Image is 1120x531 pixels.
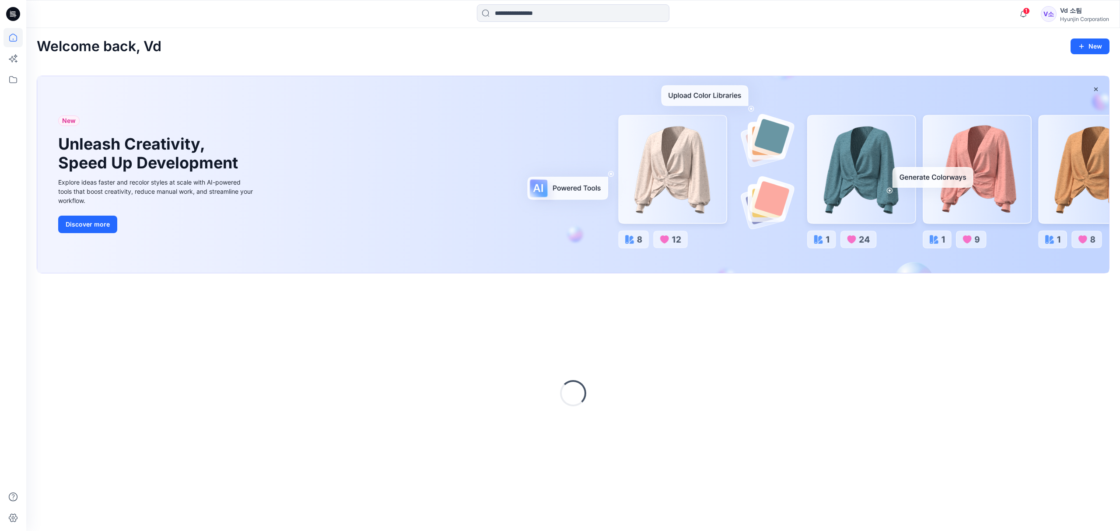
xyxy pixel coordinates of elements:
[1071,38,1109,54] button: New
[1023,7,1030,14] span: 1
[1041,6,1057,22] div: V소
[58,178,255,205] div: Explore ideas faster and recolor styles at scale with AI-powered tools that boost creativity, red...
[58,216,117,233] button: Discover more
[62,115,76,126] span: New
[37,38,161,55] h2: Welcome back, Vd
[58,216,255,233] a: Discover more
[1060,5,1109,16] div: Vd 소팀
[1060,16,1109,22] div: Hyunjin Corporation
[58,135,242,172] h1: Unleash Creativity, Speed Up Development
